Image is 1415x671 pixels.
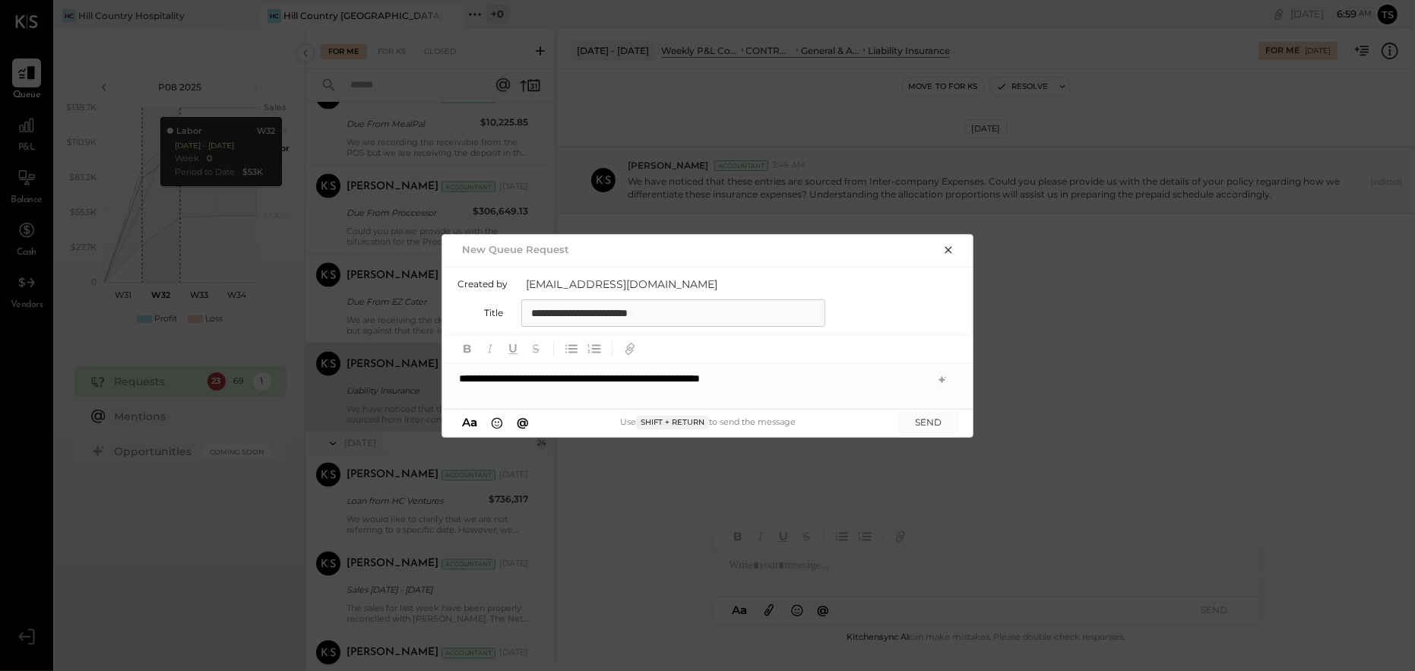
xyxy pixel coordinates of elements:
[503,339,523,359] button: Underline
[480,339,500,359] button: Italic
[517,415,529,429] span: @
[620,339,640,359] button: Add URL
[533,416,883,429] div: Use to send the message
[526,339,546,359] button: Strikethrough
[457,307,503,318] label: Title
[457,414,482,431] button: Aa
[462,243,569,255] h2: New Queue Request
[562,339,581,359] button: Unordered List
[898,412,959,432] button: SEND
[526,277,830,292] span: [EMAIL_ADDRESS][DOMAIN_NAME]
[636,416,709,429] span: Shift + Return
[457,278,508,290] label: Created by
[584,339,604,359] button: Ordered List
[470,415,477,429] span: a
[512,414,533,431] button: @
[457,339,477,359] button: Bold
